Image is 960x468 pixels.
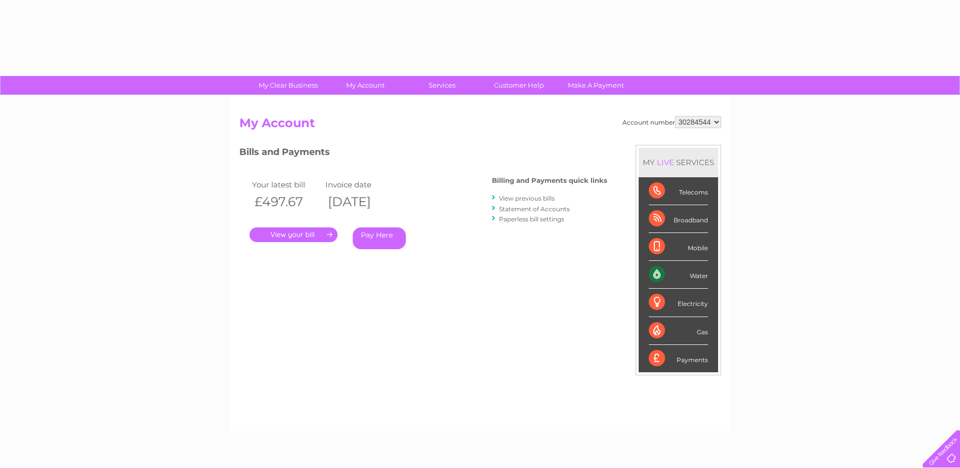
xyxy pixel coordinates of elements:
[400,76,484,95] a: Services
[353,227,406,249] a: Pay Here
[323,178,396,191] td: Invoice date
[249,191,323,212] th: £497.67
[492,177,607,184] h4: Billing and Payments quick links
[323,76,407,95] a: My Account
[649,177,708,205] div: Telecoms
[246,76,330,95] a: My Clear Business
[239,116,721,135] h2: My Account
[655,158,676,167] div: LIVE
[323,191,396,212] th: [DATE]
[649,345,708,372] div: Payments
[249,178,323,191] td: Your latest bill
[499,215,564,223] a: Paperless bill settings
[649,233,708,261] div: Mobile
[239,145,607,163] h3: Bills and Payments
[649,317,708,345] div: Gas
[649,261,708,289] div: Water
[649,289,708,317] div: Electricity
[622,116,721,128] div: Account number
[554,76,638,95] a: Make A Payment
[499,205,570,213] a: Statement of Accounts
[499,194,555,202] a: View previous bills
[249,227,338,242] a: .
[649,205,708,233] div: Broadband
[477,76,561,95] a: Customer Help
[639,148,718,177] div: MY SERVICES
